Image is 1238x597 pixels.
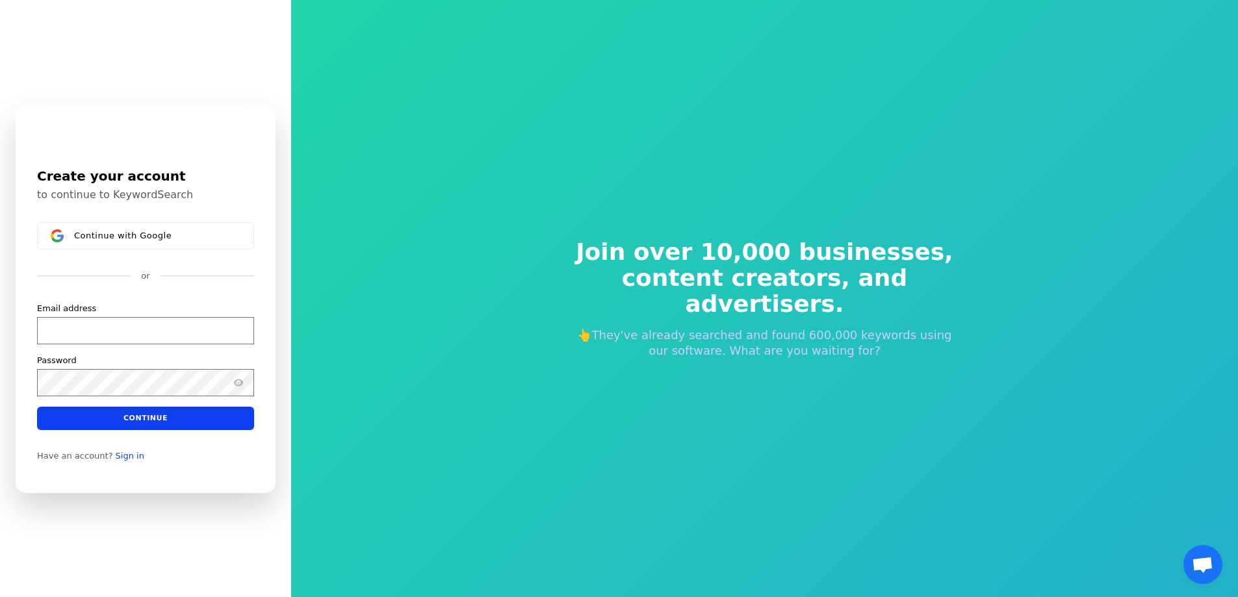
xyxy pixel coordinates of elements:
[141,270,149,282] p: or
[567,265,962,317] span: content creators, and advertisers.
[1183,545,1222,584] div: Open chat
[37,188,254,201] p: to continue to KeywordSearch
[37,450,113,461] span: Have an account?
[37,166,254,186] h1: Create your account
[231,374,246,390] button: Show password
[37,354,77,366] label: Password
[567,239,962,265] span: Join over 10,000 businesses,
[567,327,962,359] p: 👆They've already searched and found 600,000 keywords using our software. What are you waiting for?
[116,450,144,461] a: Sign in
[37,406,254,429] button: Continue
[37,302,96,314] label: Email address
[37,222,254,249] button: Sign in with GoogleContinue with Google
[74,230,172,240] span: Continue with Google
[51,229,64,242] img: Sign in with Google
